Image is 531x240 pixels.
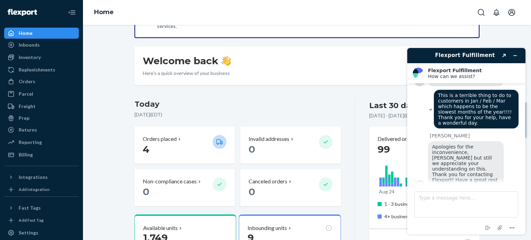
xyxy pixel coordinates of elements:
[94,8,114,16] a: Home
[4,113,79,124] a: Prep
[221,56,231,66] img: hand-wave emoji
[15,5,29,11] span: Chat
[384,201,453,208] p: 1 - 3 business days
[19,174,48,181] div: Integrations
[134,99,341,110] h3: Today
[378,143,390,155] span: 99
[19,115,29,122] div: Prep
[19,103,36,110] div: Freight
[143,135,177,143] p: Orders placed
[4,137,79,148] a: Reporting
[379,188,394,195] p: Aug 24
[19,151,33,158] div: Billing
[143,177,197,185] p: Non-compliance cases
[4,172,79,183] button: Integrations
[19,66,55,73] div: Replenishments
[249,143,255,155] span: 0
[4,216,79,224] a: Add Fast Tag
[4,202,79,213] button: Fast Tags
[143,70,231,77] p: Here’s a quick overview of your business
[19,54,41,61] div: Inventory
[384,213,453,220] p: 4+ business days
[4,28,79,39] a: Home
[19,229,38,236] div: Settings
[19,126,37,133] div: Returns
[4,185,79,194] a: Add Integration
[378,135,423,143] button: Delivered orders
[19,30,32,37] div: Home
[490,6,503,19] button: Open notifications
[248,224,287,232] p: Inbounding units
[240,127,341,164] button: Invalid addresses 0
[240,169,341,206] button: Canceled orders 0
[134,169,235,206] button: Non-compliance cases 0
[4,88,79,99] a: Parcel
[19,139,42,146] div: Reporting
[134,111,341,118] p: [DATE] ( EDT )
[369,100,420,111] div: Last 30 days
[4,76,79,87] a: Orders
[4,64,79,75] a: Replenishments
[474,6,488,19] button: Open Search Box
[4,227,79,238] a: Settings
[505,6,519,19] button: Open account menu
[19,90,33,97] div: Parcel
[4,39,79,50] a: Inbounds
[4,149,79,160] a: Billing
[143,186,149,198] span: 0
[19,204,41,211] div: Fast Tags
[249,135,289,143] p: Invalid addresses
[19,186,49,192] div: Add Integration
[8,9,37,16] img: Flexport logo
[65,6,79,19] button: Close Navigation
[19,217,44,223] div: Add Fast Tag
[19,78,35,85] div: Orders
[88,2,119,22] ol: breadcrumbs
[369,112,416,119] p: [DATE] - [DATE] ( EDT )
[4,101,79,112] a: Freight
[19,41,40,48] div: Inbounds
[4,124,79,135] a: Returns
[134,127,235,164] button: Orders placed 4
[4,52,79,63] a: Inventory
[143,224,178,232] p: Available units
[402,42,531,240] iframe: Find more information here
[249,177,287,185] p: Canceled orders
[143,55,231,67] h1: Welcome back
[249,186,255,198] span: 0
[143,143,149,155] span: 4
